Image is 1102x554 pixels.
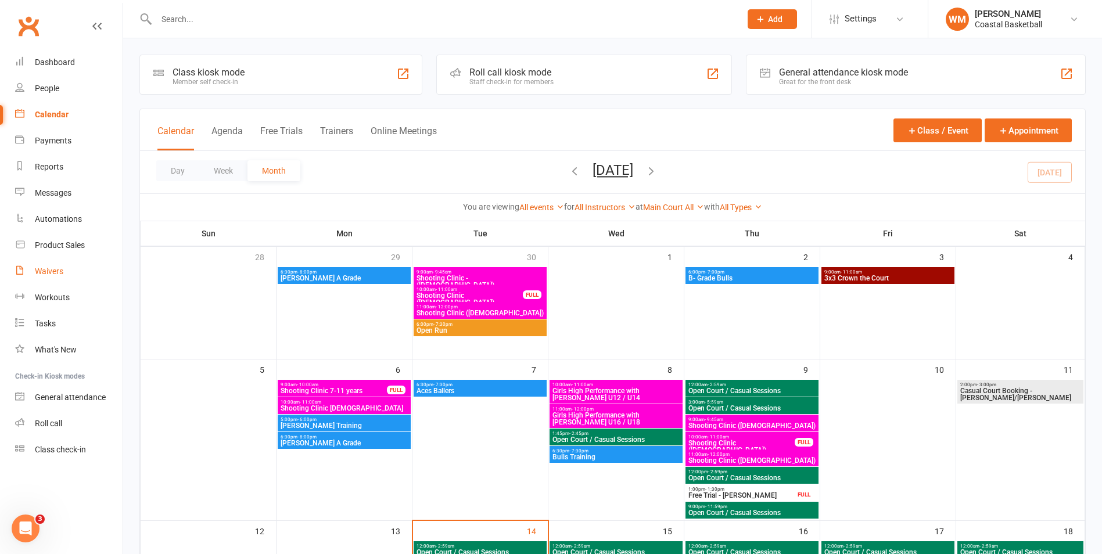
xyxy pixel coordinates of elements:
[463,202,519,211] strong: You are viewing
[35,393,106,402] div: General attendance
[688,440,795,454] span: Shooting Clinic ([DEMOGRAPHIC_DATA])
[569,448,588,454] span: - 7:30pm
[35,84,59,93] div: People
[469,78,554,86] div: Staff check-in for members
[35,419,62,428] div: Roll call
[845,6,877,32] span: Settings
[15,384,123,411] a: General attendance kiosk mode
[688,487,795,492] span: 1:00pm
[820,221,956,246] th: Fri
[297,382,318,387] span: - 10:00am
[416,327,544,334] span: Open Run
[975,19,1042,30] div: Coastal Basketball
[663,521,684,540] div: 15
[260,125,303,150] button: Free Trials
[946,8,969,31] div: WM
[705,504,727,509] span: - 11:59pm
[35,110,69,119] div: Calendar
[935,521,956,540] div: 17
[211,125,243,150] button: Agenda
[552,544,680,549] span: 12:00am
[396,359,412,379] div: 6
[705,400,723,405] span: - 5:59am
[15,411,123,437] a: Roll call
[552,412,680,426] span: Girls High Performance with [PERSON_NAME] U16 / U18
[15,437,123,463] a: Class kiosk mode
[15,311,123,337] a: Tasks
[433,382,453,387] span: - 7:30pm
[416,287,523,292] span: 10:00am
[280,417,408,422] span: 5:00pm
[688,405,816,412] span: Open Court / Casual Sessions
[371,125,437,150] button: Online Meetings
[35,267,63,276] div: Waivers
[552,406,680,412] span: 11:00am
[15,258,123,285] a: Waivers
[15,337,123,363] a: What's New
[552,436,680,443] span: Open Court / Casual Sessions
[387,386,405,394] div: FULL
[519,203,564,212] a: All events
[412,221,548,246] th: Tue
[572,406,594,412] span: - 12:00pm
[280,275,408,282] span: [PERSON_NAME] A Grade
[593,162,633,178] button: [DATE]
[548,221,684,246] th: Wed
[157,125,194,150] button: Calendar
[688,457,816,464] span: Shooting Clinic ([DEMOGRAPHIC_DATA])
[688,275,816,282] span: B- Grade Bulls
[35,293,70,302] div: Workouts
[975,9,1042,19] div: [PERSON_NAME]
[35,57,75,67] div: Dashboard
[14,12,43,41] a: Clubworx
[684,221,820,246] th: Thu
[979,544,998,549] span: - 2:59am
[469,67,554,78] div: Roll call kiosk mode
[960,544,1081,549] span: 12:00am
[552,454,680,461] span: Bulls Training
[939,247,956,266] div: 3
[416,269,544,275] span: 9:00am
[416,322,544,327] span: 6:00pm
[799,521,820,540] div: 16
[436,287,457,292] span: - 11:00am
[280,422,408,429] span: [PERSON_NAME] Training
[708,452,730,457] span: - 12:00pm
[15,49,123,75] a: Dashboard
[35,188,71,197] div: Messages
[416,382,544,387] span: 6:30pm
[255,247,276,266] div: 28
[260,359,276,379] div: 5
[636,202,643,211] strong: at
[643,203,704,212] a: Main Court All
[280,382,387,387] span: 9:00am
[280,405,408,412] span: Shooting Clinic [DEMOGRAPHIC_DATA]
[247,160,300,181] button: Month
[280,434,408,440] span: 6:30pm
[15,285,123,311] a: Workouts
[277,221,412,246] th: Mon
[297,417,317,422] span: - 6:00pm
[667,247,684,266] div: 1
[795,438,813,447] div: FULL
[297,269,317,275] span: - 8:00pm
[153,11,733,27] input: Search...
[708,469,727,474] span: - 2:59pm
[35,162,63,171] div: Reports
[708,434,729,440] span: - 11:00am
[433,269,451,275] span: - 9:45am
[977,382,996,387] span: - 3:00pm
[688,474,816,481] span: Open Court / Casual Sessions
[255,521,276,540] div: 12
[688,417,816,422] span: 9:00am
[1064,521,1085,540] div: 18
[795,490,813,499] div: FULL
[688,469,816,474] span: 12:00pm
[824,269,952,275] span: 9:00am
[523,290,541,299] div: FULL
[416,292,523,306] span: Shooting Clinic ([DEMOGRAPHIC_DATA])
[720,203,762,212] a: All Types
[688,452,816,457] span: 11:00am
[141,221,277,246] th: Sun
[199,160,247,181] button: Week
